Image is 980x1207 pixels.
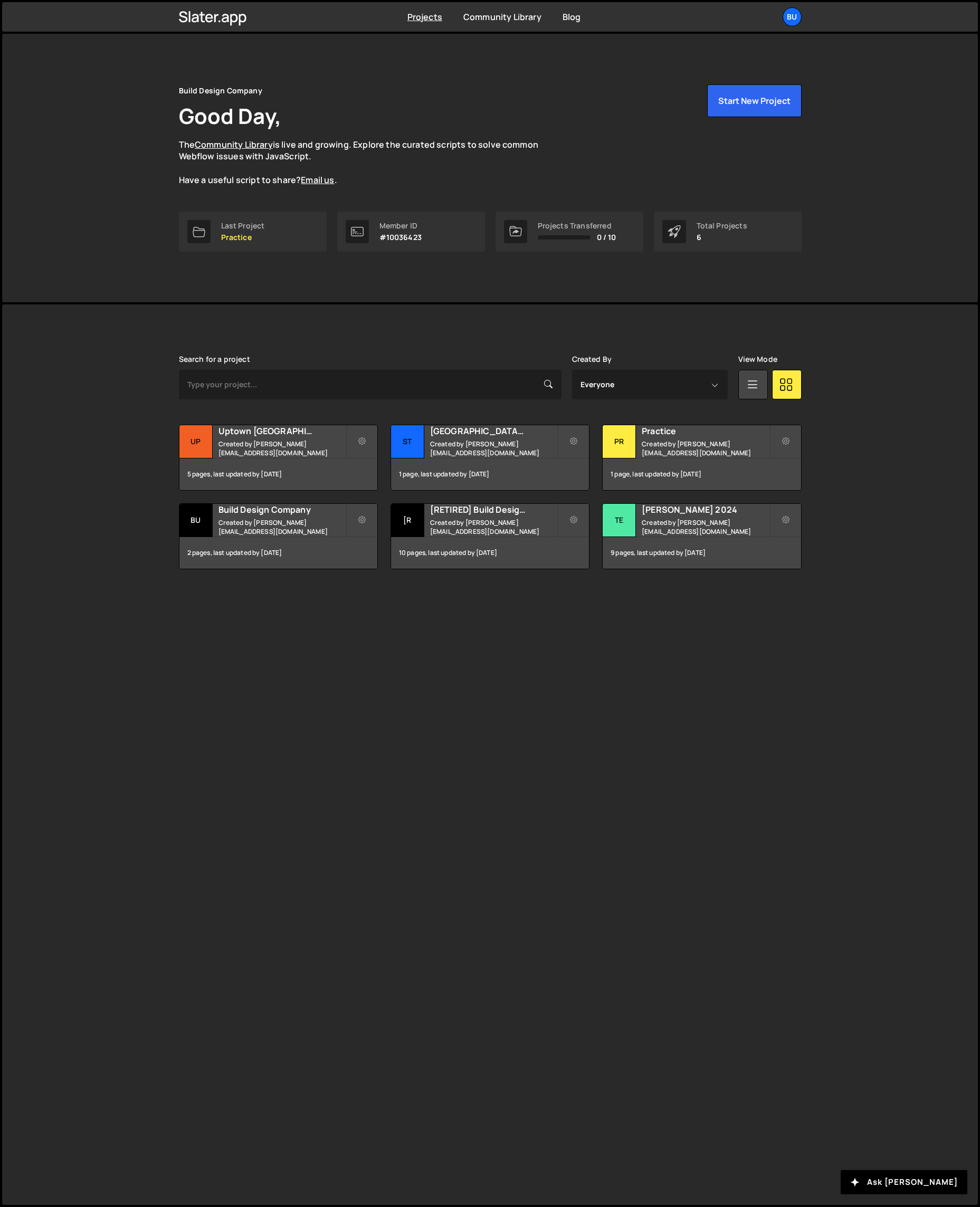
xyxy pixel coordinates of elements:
small: Created by [PERSON_NAME][EMAIL_ADDRESS][DOMAIN_NAME] [430,439,557,457]
small: Created by [PERSON_NAME][EMAIL_ADDRESS][DOMAIN_NAME] [218,439,346,457]
a: Last Project Practice [179,212,327,252]
a: TE [PERSON_NAME] 2024 Created by [PERSON_NAME][EMAIL_ADDRESS][DOMAIN_NAME] 9 pages, last updated ... [602,503,801,569]
p: 6 [697,233,747,242]
div: St [391,425,424,458]
a: Blog [563,11,581,23]
a: Community Library [463,11,541,23]
button: Start New Project [707,84,802,117]
h2: [PERSON_NAME] 2024 [642,504,769,515]
input: Type your project... [179,370,562,399]
div: TE [603,504,636,537]
h2: Practice [642,425,769,437]
h1: Good Day, [179,101,281,130]
div: 1 page, last updated by [DATE] [603,458,801,490]
div: 10 pages, last updated by [DATE] [391,537,589,569]
div: Pr [603,425,636,458]
div: Member ID [379,222,422,230]
div: Up [179,425,213,458]
label: Search for a project [179,355,250,363]
div: Last Project [221,222,265,230]
p: Practice [221,233,265,242]
div: Total Projects [697,222,747,230]
a: Projects [407,11,442,23]
a: Bu [783,7,802,26]
a: Email us [301,174,334,186]
div: 5 pages, last updated by [DATE] [179,458,377,490]
h2: [RETIRED] Build Design Company [430,504,557,515]
small: Created by [PERSON_NAME][EMAIL_ADDRESS][DOMAIN_NAME] [642,439,769,457]
a: [R [RETIRED] Build Design Company Created by [PERSON_NAME][EMAIL_ADDRESS][DOMAIN_NAME] 10 pages, ... [391,503,589,569]
span: 0 / 10 [597,233,616,242]
p: The is live and growing. Explore the curated scripts to solve common Webflow issues with JavaScri... [179,139,559,186]
div: Projects Transferred [538,222,616,230]
button: Ask [PERSON_NAME] [841,1170,967,1194]
div: 1 page, last updated by [DATE] [391,458,589,490]
div: 2 pages, last updated by [DATE] [179,537,377,569]
a: St [GEOGRAPHIC_DATA][DEMOGRAPHIC_DATA] Created by [PERSON_NAME][EMAIL_ADDRESS][DOMAIN_NAME] 1 pag... [391,425,589,491]
a: Community Library [195,139,273,150]
div: 9 pages, last updated by [DATE] [603,537,801,569]
small: Created by [PERSON_NAME][EMAIL_ADDRESS][DOMAIN_NAME] [642,518,769,536]
small: Created by [PERSON_NAME][EMAIL_ADDRESS][DOMAIN_NAME] [218,518,346,536]
a: Pr Practice Created by [PERSON_NAME][EMAIL_ADDRESS][DOMAIN_NAME] 1 page, last updated by [DATE] [602,425,801,491]
a: Up Uptown [GEOGRAPHIC_DATA] Created by [PERSON_NAME][EMAIL_ADDRESS][DOMAIN_NAME] 5 pages, last up... [179,425,378,491]
p: #10036423 [379,233,422,242]
label: View Mode [738,355,777,363]
h2: Uptown [GEOGRAPHIC_DATA] [218,425,346,437]
div: [R [391,504,424,537]
h2: [GEOGRAPHIC_DATA][DEMOGRAPHIC_DATA] [430,425,557,437]
small: Created by [PERSON_NAME][EMAIL_ADDRESS][DOMAIN_NAME] [430,518,557,536]
div: Build Design Company [179,84,262,97]
label: Created By [572,355,612,363]
div: Bu [179,504,213,537]
h2: Build Design Company [218,504,346,515]
a: Bu Build Design Company Created by [PERSON_NAME][EMAIL_ADDRESS][DOMAIN_NAME] 2 pages, last update... [179,503,378,569]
